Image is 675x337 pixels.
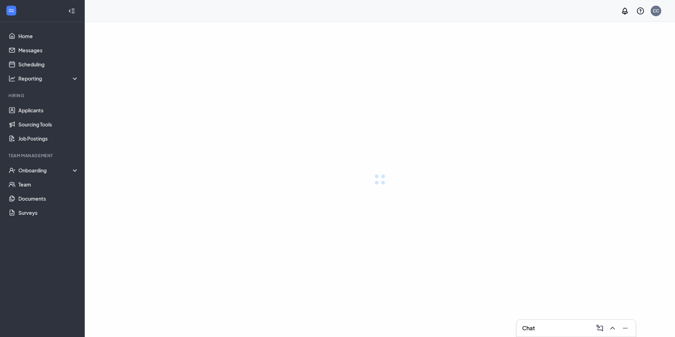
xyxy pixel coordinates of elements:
[621,7,629,15] svg: Notifications
[596,324,604,332] svg: ComposeMessage
[18,117,79,131] a: Sourcing Tools
[18,57,79,71] a: Scheduling
[18,206,79,220] a: Surveys
[8,167,16,174] svg: UserCheck
[522,324,535,332] h3: Chat
[653,8,659,14] div: CC
[18,131,79,146] a: Job Postings
[18,43,79,57] a: Messages
[8,7,15,14] svg: WorkstreamLogo
[18,177,79,191] a: Team
[8,75,16,82] svg: Analysis
[18,167,79,174] div: Onboarding
[593,323,605,334] button: ComposeMessage
[18,191,79,206] a: Documents
[8,153,77,159] div: Team Management
[608,324,617,332] svg: ChevronUp
[18,29,79,43] a: Home
[619,323,630,334] button: Minimize
[18,75,79,82] div: Reporting
[68,7,75,14] svg: Collapse
[621,324,629,332] svg: Minimize
[606,323,617,334] button: ChevronUp
[636,7,645,15] svg: QuestionInfo
[8,93,77,99] div: Hiring
[18,103,79,117] a: Applicants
